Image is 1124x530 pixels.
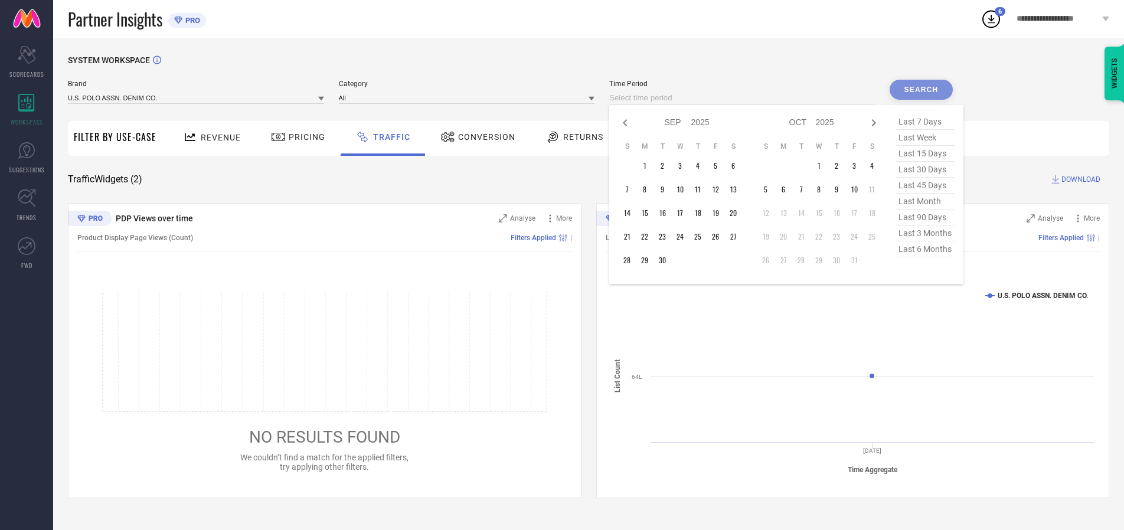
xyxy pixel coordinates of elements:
[810,181,828,198] td: Wed Oct 08 2025
[896,130,955,146] span: last week
[724,181,742,198] td: Sat Sep 13 2025
[339,80,595,88] span: Category
[896,210,955,225] span: last 90 days
[707,204,724,222] td: Fri Sep 19 2025
[792,142,810,151] th: Tuesday
[810,142,828,151] th: Wednesday
[863,228,881,246] td: Sat Oct 25 2025
[775,181,792,198] td: Mon Oct 06 2025
[636,157,654,175] td: Mon Sep 01 2025
[609,91,875,105] input: Select time period
[654,181,671,198] td: Tue Sep 09 2025
[828,142,845,151] th: Thursday
[511,234,556,242] span: Filters Applied
[636,228,654,246] td: Mon Sep 22 2025
[1038,234,1084,242] span: Filters Applied
[636,181,654,198] td: Mon Sep 08 2025
[896,225,955,241] span: last 3 months
[845,228,863,246] td: Fri Oct 24 2025
[863,142,881,151] th: Saturday
[9,165,45,174] span: SUGGESTIONS
[613,359,622,392] tspan: List Count
[724,204,742,222] td: Sat Sep 20 2025
[724,157,742,175] td: Sat Sep 06 2025
[689,157,707,175] td: Thu Sep 04 2025
[707,142,724,151] th: Friday
[654,251,671,269] td: Tue Sep 30 2025
[828,181,845,198] td: Thu Oct 09 2025
[689,228,707,246] td: Thu Sep 25 2025
[810,204,828,222] td: Wed Oct 15 2025
[828,157,845,175] td: Thu Oct 02 2025
[863,447,881,454] text: [DATE]
[116,214,193,223] span: PDP Views over time
[654,228,671,246] td: Tue Sep 23 2025
[810,157,828,175] td: Wed Oct 01 2025
[240,453,409,472] span: We couldn’t find a match for the applied filters, try applying other filters.
[792,251,810,269] td: Tue Oct 28 2025
[671,204,689,222] td: Wed Sep 17 2025
[632,374,642,380] text: 64L
[654,204,671,222] td: Tue Sep 16 2025
[68,174,142,185] span: Traffic Widgets ( 2 )
[689,181,707,198] td: Thu Sep 11 2025
[896,114,955,130] span: last 7 days
[636,142,654,151] th: Monday
[618,251,636,269] td: Sun Sep 28 2025
[757,142,775,151] th: Sunday
[618,204,636,222] td: Sun Sep 14 2025
[671,157,689,175] td: Wed Sep 03 2025
[17,213,37,222] span: TRENDS
[618,142,636,151] th: Sunday
[775,142,792,151] th: Monday
[810,228,828,246] td: Wed Oct 22 2025
[828,204,845,222] td: Thu Oct 16 2025
[1038,214,1063,223] span: Analyse
[563,132,603,142] span: Returns
[757,251,775,269] td: Sun Oct 26 2025
[689,142,707,151] th: Thursday
[689,204,707,222] td: Thu Sep 18 2025
[671,228,689,246] td: Wed Sep 24 2025
[510,214,535,223] span: Analyse
[182,16,200,25] span: PRO
[707,181,724,198] td: Fri Sep 12 2025
[998,292,1088,300] text: U.S. POLO ASSN. DENIM CO.
[863,181,881,198] td: Sat Oct 11 2025
[757,228,775,246] td: Sun Oct 19 2025
[556,214,572,223] span: More
[724,228,742,246] td: Sat Sep 27 2025
[707,157,724,175] td: Fri Sep 05 2025
[9,70,44,78] span: SCORECARDS
[896,162,955,178] span: last 30 days
[74,130,156,144] span: Filter By Use-Case
[636,204,654,222] td: Mon Sep 15 2025
[845,181,863,198] td: Fri Oct 10 2025
[636,251,654,269] td: Mon Sep 29 2025
[863,204,881,222] td: Sat Oct 18 2025
[249,427,400,447] span: NO RESULTS FOUND
[618,181,636,198] td: Sun Sep 07 2025
[21,261,32,270] span: FWD
[289,132,325,142] span: Pricing
[828,228,845,246] td: Thu Oct 23 2025
[570,234,572,242] span: |
[1061,174,1100,185] span: DOWNLOAD
[77,234,193,242] span: Product Display Page Views (Count)
[609,80,875,88] span: Time Period
[654,142,671,151] th: Tuesday
[618,116,632,130] div: Previous month
[724,142,742,151] th: Saturday
[867,116,881,130] div: Next month
[828,251,845,269] td: Thu Oct 30 2025
[863,157,881,175] td: Sat Oct 04 2025
[618,228,636,246] td: Sun Sep 21 2025
[707,228,724,246] td: Fri Sep 26 2025
[845,204,863,222] td: Fri Oct 17 2025
[68,55,150,65] span: SYSTEM WORKSPACE
[68,80,324,88] span: Brand
[775,204,792,222] td: Mon Oct 13 2025
[845,157,863,175] td: Fri Oct 03 2025
[896,146,955,162] span: last 15 days
[654,157,671,175] td: Tue Sep 02 2025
